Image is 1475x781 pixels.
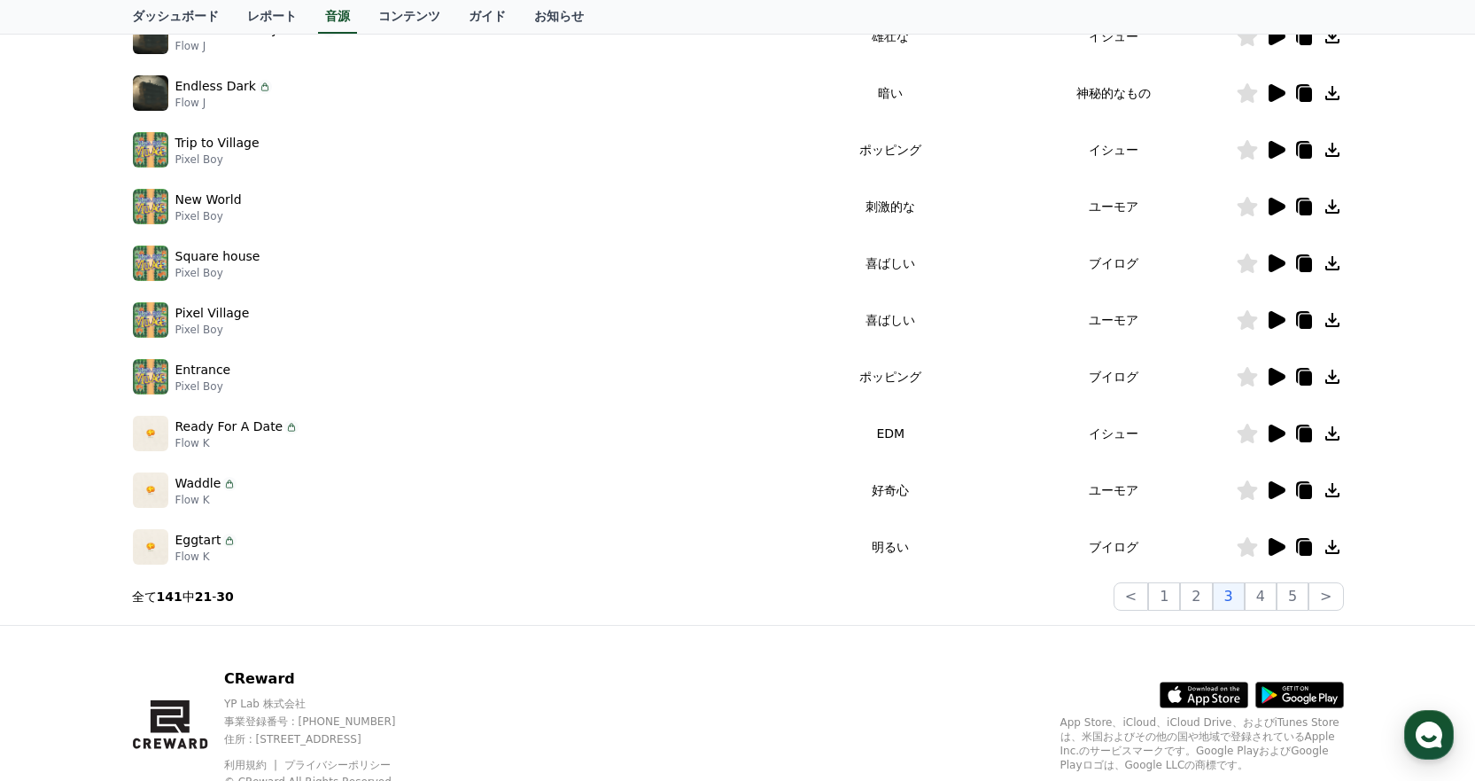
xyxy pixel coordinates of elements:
strong: 141 [157,590,182,604]
td: ユーモア [992,462,1235,519]
td: ブイログ [992,348,1235,405]
td: イシュー [992,405,1235,462]
td: 雄壮な [788,8,992,65]
p: 全て 中 - [132,588,234,605]
p: App Store、iCloud、iCloud Drive、およびiTunes Storeは、米国およびその他の国や地域で登録されているApple Inc.のサービスマークです。Google P... [1060,715,1344,772]
td: 刺激的な [788,178,992,235]
p: Flow J [175,96,272,110]
a: Home [5,562,117,606]
p: Endless Dark [175,77,256,96]
td: EDM [788,405,992,462]
p: Pixel Boy [175,209,242,223]
p: Eggtart [175,531,221,550]
button: 4 [1245,582,1277,611]
button: 1 [1148,582,1180,611]
td: 喜ばしい [788,292,992,348]
a: Settings [229,562,340,606]
p: Entrance [175,361,231,379]
button: > [1308,582,1343,611]
img: music [133,19,168,54]
td: ユーモア [992,292,1235,348]
span: Home [45,589,76,603]
img: music [133,302,168,338]
td: 暗い [788,65,992,121]
img: music [133,359,168,394]
img: music [133,246,168,281]
p: Pixel Boy [175,152,260,167]
td: ユーモア [992,178,1235,235]
p: 事業登録番号 : [PHONE_NUMBER] [224,715,431,729]
p: Flow K [175,493,237,507]
img: music [133,132,168,168]
p: Square house [175,247,260,266]
td: ポッピング [788,121,992,178]
td: 喜ばしい [788,235,992,292]
p: Flow K [175,550,237,564]
td: イシュー [992,121,1235,178]
img: music [133,189,168,224]
td: 神秘的なもの [992,65,1235,121]
strong: 21 [195,590,212,604]
button: 5 [1277,582,1308,611]
a: 利用規約 [224,759,280,771]
span: Settings [262,589,306,603]
td: 明るい [788,519,992,575]
button: 3 [1213,582,1245,611]
td: ブイログ [992,519,1235,575]
td: ブイログ [992,235,1235,292]
p: Pixel Boy [175,323,250,337]
button: 2 [1180,582,1212,611]
p: Flow J [175,39,338,53]
p: Pixel Village [175,304,250,323]
button: < [1114,582,1148,611]
p: YP Lab 株式会社 [224,697,431,711]
p: CReward [224,668,431,690]
img: music [133,473,168,508]
p: Trip to Village [175,134,260,152]
p: Ready For A Date [175,418,283,436]
td: ポッピング [788,348,992,405]
a: プライバシーポリシー [284,759,391,771]
strong: 30 [216,590,233,604]
td: イシュー [992,8,1235,65]
p: Flow K [175,436,299,450]
a: Messages [117,562,229,606]
img: music [133,529,168,565]
img: music [133,416,168,451]
p: Waddle [175,474,221,493]
span: Messages [147,590,199,604]
td: 好奇心 [788,462,992,519]
p: Pixel Boy [175,379,231,394]
p: 住所 : [STREET_ADDRESS] [224,732,431,746]
p: New World [175,191,242,209]
img: music [133,75,168,111]
p: Pixel Boy [175,266,260,280]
